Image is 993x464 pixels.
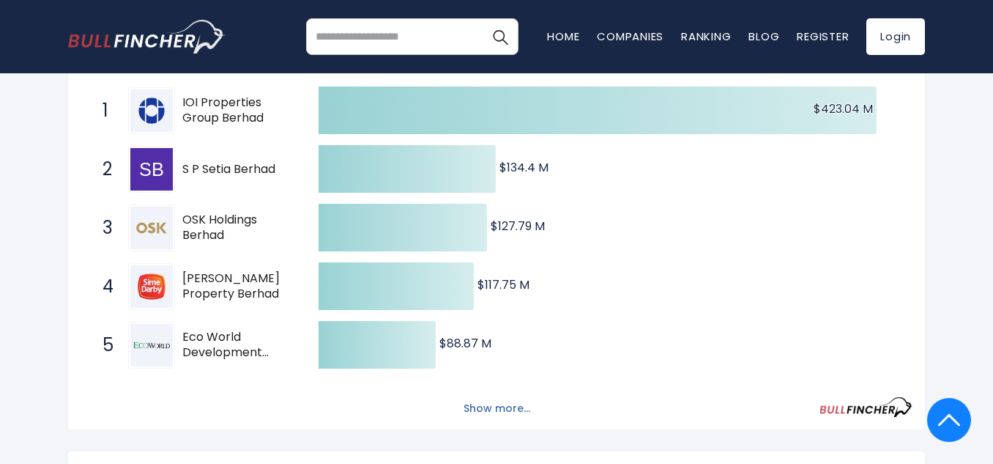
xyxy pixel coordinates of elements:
img: bullfincher logo [68,20,226,54]
img: Sime Darby Property Berhad [130,265,173,308]
img: IOI Properties Group Berhad [130,89,173,132]
text: $423.04 M [814,100,873,117]
text: $88.87 M [439,335,491,352]
span: S P Setia Berhad [182,162,293,177]
span: 1 [95,98,110,123]
a: Companies [597,29,663,44]
span: 2 [95,157,110,182]
span: OSK Holdings Berhad [182,213,293,243]
span: 3 [95,216,110,240]
a: Home [547,29,579,44]
img: OSK Holdings Berhad [130,207,173,249]
a: Register [797,29,849,44]
span: [PERSON_NAME] Property Berhad [182,271,293,302]
button: Search [482,18,518,55]
a: Blog [748,29,779,44]
a: Login [866,18,925,55]
img: S P Setia Berhad [130,148,173,191]
button: Show more... [455,397,539,421]
span: 5 [95,333,110,358]
text: $117.75 M [477,276,529,293]
a: Go to homepage [68,20,226,54]
text: $134.4 M [499,159,548,176]
span: Eco World Development Group Berhad [182,330,293,361]
span: IOI Properties Group Berhad [182,95,293,126]
a: Ranking [681,29,731,44]
span: 4 [95,274,110,299]
img: Eco World Development Group Berhad [130,324,173,367]
text: $127.79 M [491,218,545,235]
